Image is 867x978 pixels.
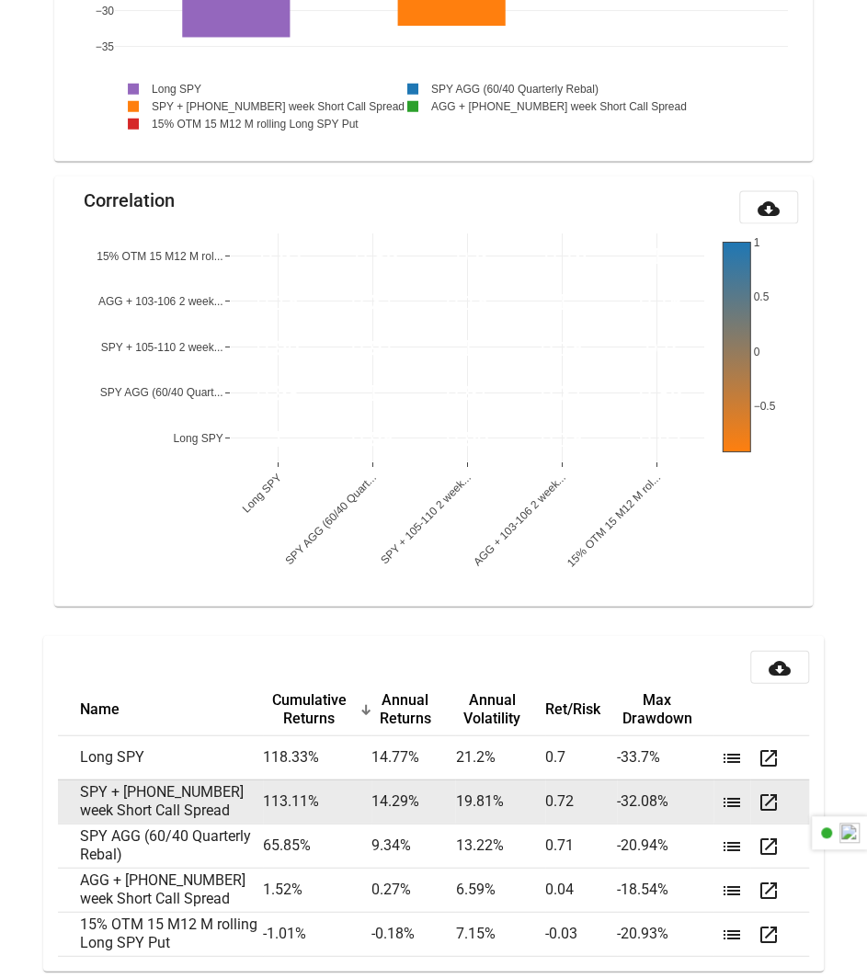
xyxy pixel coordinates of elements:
[721,790,743,813] mat-icon: list
[371,690,439,727] button: Change sorting for Annual_Returns
[758,923,780,945] mat-icon: open_in_new
[80,699,120,718] button: Change sorting for strategy_name
[455,911,544,955] td: 7.15 %
[263,867,371,911] td: 1.52 %
[263,823,371,867] td: 65.85 %
[263,734,371,779] td: 118.33 %
[617,867,713,911] td: -18.54 %
[545,779,617,823] td: 0.72
[58,911,263,955] td: 15% OTM 15 M12 M rolling Long SPY Put
[617,734,713,779] td: -33.7 %
[455,779,544,823] td: 19.81 %
[721,879,743,901] mat-icon: list
[58,867,263,911] td: AGG + [PHONE_NUMBER] week Short Call Spread
[371,734,455,779] td: 14.77 %
[758,790,780,813] mat-icon: open_in_new
[58,823,263,867] td: SPY AGG (60/40 Quarterly Rebal)
[545,911,617,955] td: -0.03
[721,923,743,945] mat-icon: list
[371,867,455,911] td: 0.27 %
[617,823,713,867] td: -20.94 %
[545,867,617,911] td: 0.04
[721,835,743,857] mat-icon: list
[617,779,713,823] td: -32.08 %
[371,779,455,823] td: 14.29 %
[758,879,780,901] mat-icon: open_in_new
[263,690,355,727] button: Change sorting for Cum_Returns_Final
[455,690,528,727] button: Change sorting for Annual_Volatility
[455,867,544,911] td: 6.59 %
[617,690,697,727] button: Change sorting for Max_Drawdown
[58,734,263,779] td: Long SPY
[58,779,263,823] td: SPY + [PHONE_NUMBER] week Short Call Spread
[455,823,544,867] td: 13.22 %
[84,190,175,209] mat-card-title: Correlation
[263,911,371,955] td: -1.01 %
[758,197,780,219] mat-icon: cloud_download
[371,823,455,867] td: 9.34 %
[371,911,455,955] td: -0.18 %
[758,835,780,857] mat-icon: open_in_new
[769,656,791,678] mat-icon: cloud_download
[617,911,713,955] td: -20.93 %
[545,699,600,718] button: Change sorting for Efficient_Frontier
[758,746,780,768] mat-icon: open_in_new
[545,734,617,779] td: 0.7
[721,746,743,768] mat-icon: list
[545,823,617,867] td: 0.71
[263,779,371,823] td: 113.11 %
[455,734,544,779] td: 21.2 %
